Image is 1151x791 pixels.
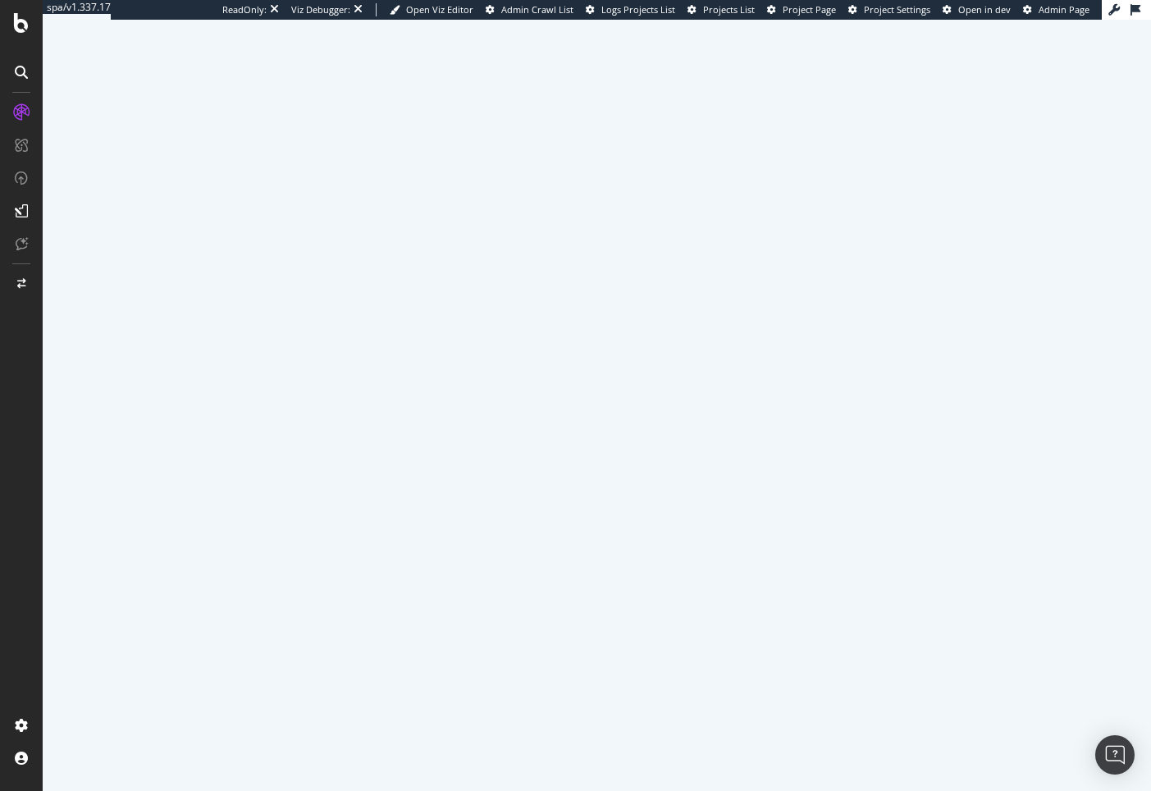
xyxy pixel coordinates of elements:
[1095,735,1135,775] div: Open Intercom Messenger
[291,3,350,16] div: Viz Debugger:
[687,3,755,16] a: Projects List
[1039,3,1089,16] span: Admin Page
[390,3,473,16] a: Open Viz Editor
[767,3,836,16] a: Project Page
[703,3,755,16] span: Projects List
[586,3,675,16] a: Logs Projects List
[958,3,1011,16] span: Open in dev
[222,3,267,16] div: ReadOnly:
[486,3,573,16] a: Admin Crawl List
[406,3,473,16] span: Open Viz Editor
[864,3,930,16] span: Project Settings
[848,3,930,16] a: Project Settings
[1023,3,1089,16] a: Admin Page
[601,3,675,16] span: Logs Projects List
[783,3,836,16] span: Project Page
[501,3,573,16] span: Admin Crawl List
[943,3,1011,16] a: Open in dev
